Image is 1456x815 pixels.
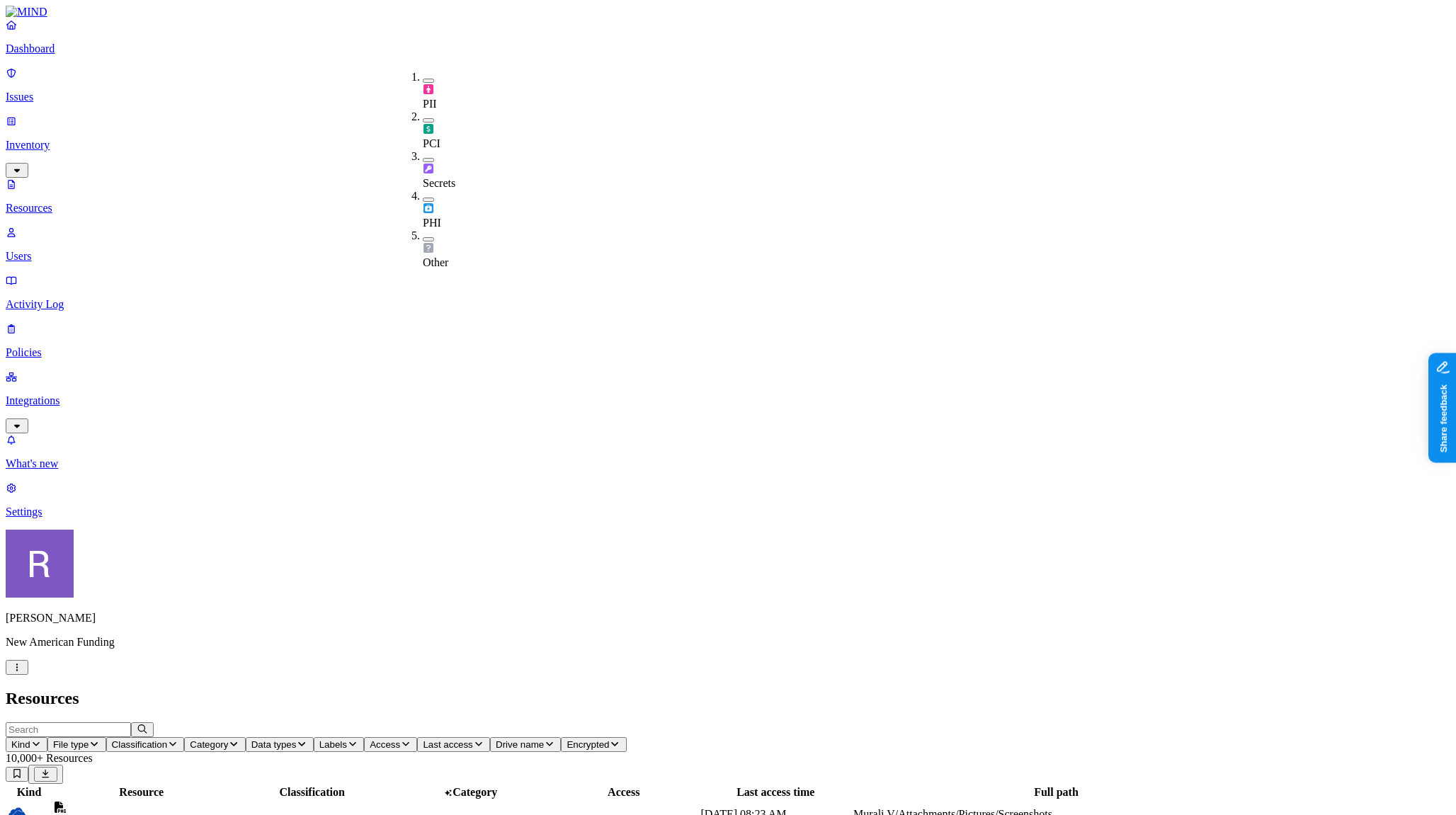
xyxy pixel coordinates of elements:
[423,137,440,149] span: PCI
[423,217,441,229] span: PHI
[251,739,297,750] span: Data types
[319,739,347,750] span: Labels
[6,226,1450,263] a: Users
[6,506,1450,518] p: Settings
[6,18,1450,55] a: Dashboard
[701,786,851,799] div: Last access time
[8,786,50,799] div: Kind
[453,786,497,798] span: Category
[6,394,1450,407] p: Integrations
[6,178,1450,215] a: Resources
[423,177,455,189] span: Secrets
[6,481,1450,518] a: Settings
[6,6,47,18] img: MIND
[6,530,74,598] img: Rich Thompson
[370,739,400,750] span: Access
[6,752,93,764] span: 10,000+ Resources
[6,636,1450,649] p: New American Funding
[6,612,1450,625] p: [PERSON_NAME]
[6,433,1450,470] a: What's new
[423,203,434,214] img: phi
[853,786,1259,799] div: Full path
[423,739,472,750] span: Last access
[550,786,698,799] div: Access
[11,739,30,750] span: Kind
[6,722,131,737] input: Search
[6,91,1450,103] p: Issues
[6,115,1450,176] a: Inventory
[423,256,448,268] span: Other
[6,298,1450,311] p: Activity Log
[567,739,609,750] span: Encrypted
[6,322,1450,359] a: Policies
[53,786,229,799] div: Resource
[423,242,434,253] img: other
[6,67,1450,103] a: Issues
[423,163,434,174] img: secret
[6,42,1450,55] p: Dashboard
[496,739,544,750] span: Drive name
[190,739,228,750] span: Category
[6,689,1450,708] h2: Resources
[6,346,1450,359] p: Policies
[6,274,1450,311] a: Activity Log
[6,457,1450,470] p: What's new
[112,739,168,750] span: Classification
[232,786,391,799] div: Classification
[423,84,434,95] img: pii
[6,6,1450,18] a: MIND
[6,139,1450,152] p: Inventory
[6,202,1450,215] p: Resources
[423,123,434,135] img: pci
[6,250,1450,263] p: Users
[6,370,1450,431] a: Integrations
[53,739,89,750] span: File type
[423,98,437,110] span: PII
